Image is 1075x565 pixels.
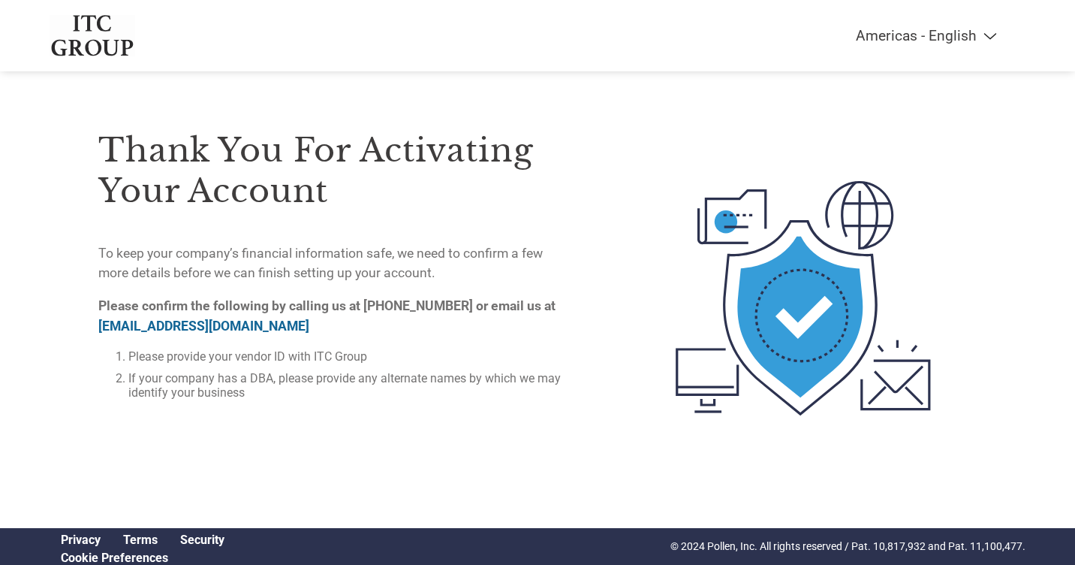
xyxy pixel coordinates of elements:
a: Security [180,533,224,547]
h3: Thank you for activating your account [98,130,563,211]
li: If your company has a DBA, please provide any alternate names by which we may identify your business [128,371,563,400]
a: [EMAIL_ADDRESS][DOMAIN_NAME] [98,319,309,334]
p: © 2024 Pollen, Inc. All rights reserved / Pat. 10,817,932 and Pat. 11,100,477. [670,539,1025,554]
strong: Please confirm the following by calling us at [PHONE_NUMBER] or email us at [98,298,556,333]
p: To keep your company’s financial information safe, we need to confirm a few more details before w... [98,243,563,283]
a: Privacy [61,533,101,547]
img: activated [649,98,958,499]
a: Terms [123,533,158,547]
img: ITC Group [50,15,135,56]
li: Please provide your vendor ID with ITC Group [128,349,563,364]
div: Open Cookie Preferences Modal [50,551,236,565]
a: Cookie Preferences, opens a dedicated popup modal window [61,551,168,565]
